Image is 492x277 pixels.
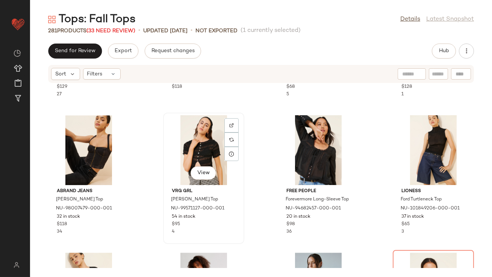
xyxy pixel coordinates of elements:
[286,205,341,212] span: NU-94682457-000-001
[48,12,136,27] div: Tops: Fall Tops
[229,123,234,128] img: svg%3e
[197,170,210,176] span: View
[241,26,301,35] span: (1 currently selected)
[172,221,180,228] span: $95
[55,70,66,78] span: Sort
[171,196,218,203] span: [PERSON_NAME] Top
[401,188,465,195] span: Lioness
[9,262,24,268] img: svg%3e
[48,44,102,59] button: Send for Review
[401,229,404,234] span: 3
[286,188,350,195] span: Free People
[57,84,67,90] span: $129
[432,44,456,59] button: Hub
[401,92,404,97] span: 1
[401,221,410,228] span: $65
[57,92,62,97] span: 27
[57,221,67,228] span: $118
[401,84,412,90] span: $128
[151,48,195,54] span: Request changes
[56,196,103,203] span: [PERSON_NAME] Top
[286,196,349,203] span: Forevermore Long-Sleeve Top
[280,115,356,185] img: 94682457_001_b
[166,115,242,185] img: 99571127_001_b
[51,115,127,185] img: 98007479_001_b
[54,48,95,54] span: Send for Review
[138,26,140,35] span: •
[114,48,132,54] span: Export
[439,48,449,54] span: Hub
[86,28,135,34] span: (33 Need Review)
[11,17,26,32] img: heart_red.DM2ytmEG.svg
[14,50,21,57] img: svg%3e
[286,221,295,228] span: $98
[229,137,234,142] img: svg%3e
[172,229,175,234] span: 4
[48,27,135,35] div: Products
[286,84,295,90] span: $68
[143,27,188,35] p: updated [DATE]
[56,205,112,212] span: NU-98007479-000-001
[57,214,80,220] span: 32 in stock
[108,44,138,59] button: Export
[172,214,195,220] span: 54 in stock
[401,214,424,220] span: 37 in stock
[286,229,292,234] span: 36
[401,196,442,203] span: Ford Turtleneck Top
[57,188,121,195] span: Abrand Jeans
[401,205,460,212] span: NU-101849206-000-001
[172,84,182,90] span: $118
[172,188,236,195] span: VRG GRL
[191,166,216,180] button: View
[400,15,420,24] a: Details
[195,27,238,35] p: Not Exported
[191,26,192,35] span: •
[395,115,471,185] img: 101849206_001_b
[48,28,57,34] span: 281
[145,44,201,59] button: Request changes
[286,92,289,97] span: 5
[57,229,62,234] span: 34
[87,70,103,78] span: Filters
[286,214,310,220] span: 20 in stock
[171,205,224,212] span: NU-99571127-000-001
[48,16,56,23] img: svg%3e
